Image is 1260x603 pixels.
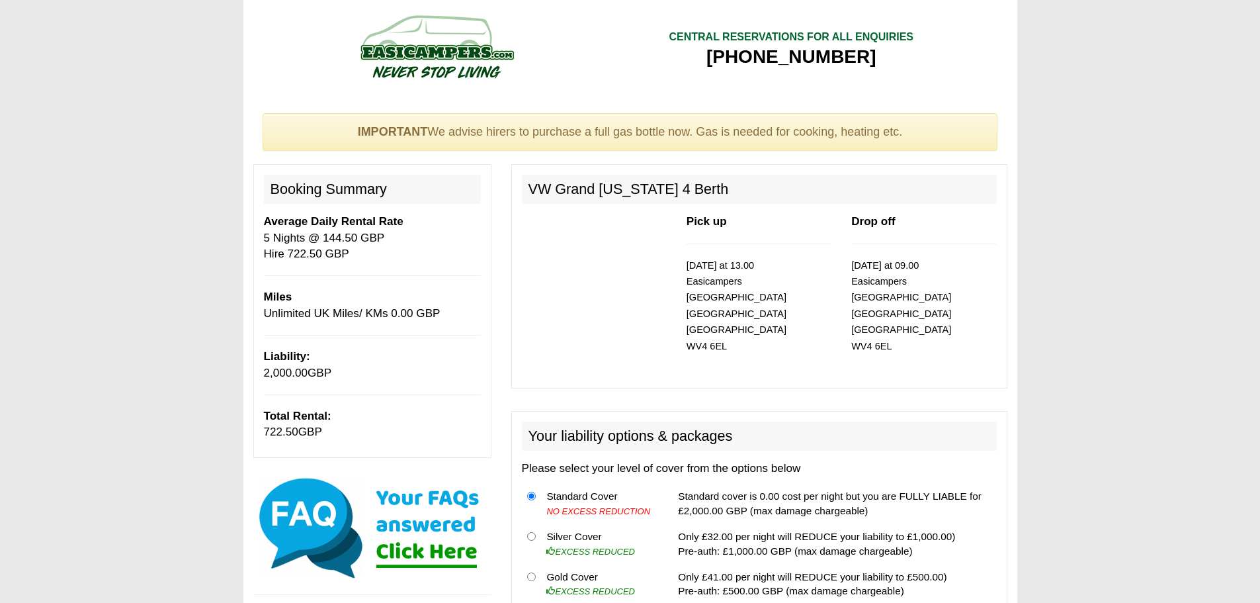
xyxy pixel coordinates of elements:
[546,586,635,596] i: EXCESS REDUCED
[253,475,491,581] img: Click here for our most common FAQs
[673,524,996,564] td: Only £32.00 per night will REDUCE your liability to £1,000.00) Pre-auth: £1,000.00 GBP (max damag...
[264,289,481,322] p: Unlimited UK Miles/ KMs 0.00 GBP
[264,349,481,381] p: GBP
[669,45,913,69] div: [PHONE_NUMBER]
[264,350,310,363] b: Liability:
[522,422,997,451] h2: Your liability options & packages
[263,113,998,152] div: We advise hirers to purchase a full gas bottle now. Gas is needed for cooking, heating etc.
[851,260,951,351] small: [DATE] at 09.00 Easicampers [GEOGRAPHIC_DATA] [GEOGRAPHIC_DATA] [GEOGRAPHIC_DATA] WV4 6EL
[264,426,298,438] span: 722.50
[264,367,308,379] span: 2,000.00
[358,125,428,138] strong: IMPORTANT
[546,506,650,516] i: NO EXCESS REDUCTION
[311,10,562,83] img: campers-checkout-logo.png
[851,215,895,228] b: Drop off
[264,214,481,262] p: 5 Nights @ 144.50 GBP Hire 722.50 GBP
[687,215,727,228] b: Pick up
[264,215,403,228] b: Average Daily Rental Rate
[522,461,997,477] p: Please select your level of cover from the options below
[264,175,481,204] h2: Booking Summary
[264,408,481,441] p: GBP
[264,410,331,422] b: Total Rental:
[541,484,659,524] td: Standard Cover
[546,547,635,557] i: EXCESS REDUCED
[541,524,659,564] td: Silver Cover
[264,291,292,303] b: Miles
[673,484,996,524] td: Standard cover is 0.00 cost per night but you are FULLY LIABLE for £2,000.00 GBP (max damage char...
[669,30,913,45] div: CENTRAL RESERVATIONS FOR ALL ENQUIRIES
[522,214,667,224] img: 350.jpg
[522,175,997,204] h2: VW Grand [US_STATE] 4 Berth
[687,260,786,351] small: [DATE] at 13.00 Easicampers [GEOGRAPHIC_DATA] [GEOGRAPHIC_DATA] [GEOGRAPHIC_DATA] WV4 6EL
